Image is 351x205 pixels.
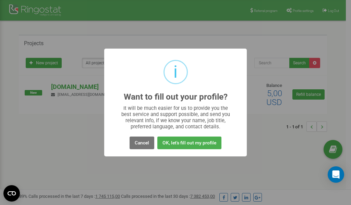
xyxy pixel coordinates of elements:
button: Open CMP widget [3,185,20,202]
div: i [173,61,178,83]
h2: Want to fill out your profile? [124,92,228,102]
button: Cancel [130,137,154,149]
button: OK, let's fill out my profile [157,137,221,149]
div: Open Intercom Messenger [328,166,344,183]
div: It will be much easier for us to provide you the best service and support possible, and send you ... [118,105,233,130]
